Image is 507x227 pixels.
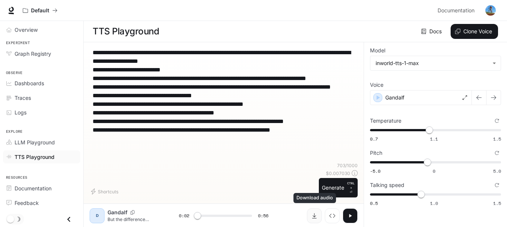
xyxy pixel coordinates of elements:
a: Dashboards [3,77,80,90]
button: Download audio [307,208,322,223]
span: Documentation [15,184,52,192]
span: 1.5 [493,136,501,142]
button: Reset to default [493,181,501,189]
h1: TTS Playground [93,24,159,39]
button: GenerateCTRL +⏎ [319,178,358,197]
button: Close drawer [60,212,77,227]
span: 0:56 [258,212,268,220]
p: Default [31,7,49,14]
a: TTS Playground [3,150,80,163]
button: Reset to default [493,149,501,157]
span: Overview [15,26,38,34]
a: Graph Registry [3,47,80,60]
button: Copy Voice ID [127,210,138,215]
span: Feedback [15,199,39,207]
span: Graph Registry [15,50,51,58]
button: User avatar [483,3,498,18]
p: But the difference between them and those who were left behind is that, instead of suffocating th... [108,216,161,223]
img: User avatar [485,5,496,16]
span: -5.0 [370,168,380,174]
button: Shortcuts [90,185,121,197]
span: 1.5 [493,200,501,206]
button: Reset to default [493,117,501,125]
span: Logs [15,108,27,116]
a: Traces [3,91,80,104]
a: Docs [420,24,445,39]
span: 1.1 [430,136,438,142]
p: Voice [370,82,383,88]
p: Temperature [370,118,401,123]
p: Pitch [370,150,382,156]
span: TTS Playground [15,153,55,161]
span: 0.7 [370,136,378,142]
div: Download audio [293,193,336,203]
span: Dashboards [15,79,44,87]
span: 0.5 [370,200,378,206]
span: LLM Playground [15,138,55,146]
p: Gandalf [385,94,404,101]
div: inworld-tts-1-max [370,56,501,70]
span: 0 [433,168,435,174]
p: Gandalf [108,209,127,216]
div: D [91,210,103,222]
span: Dark mode toggle [7,215,14,223]
button: Clone Voice [451,24,498,39]
a: Overview [3,23,80,36]
span: 0:02 [179,212,189,220]
div: inworld-tts-1-max [376,59,489,67]
a: LLM Playground [3,136,80,149]
span: 1.0 [430,200,438,206]
a: Documentation [435,3,480,18]
a: Logs [3,106,80,119]
p: ⏎ [347,181,355,194]
span: Traces [15,94,31,102]
p: Talking speed [370,182,404,188]
p: Model [370,48,385,53]
span: 5.0 [493,168,501,174]
a: Documentation [3,182,80,195]
a: Feedback [3,196,80,209]
span: Documentation [438,6,475,15]
p: CTRL + [347,181,355,190]
button: All workspaces [19,3,61,18]
button: Inspect [325,208,340,223]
